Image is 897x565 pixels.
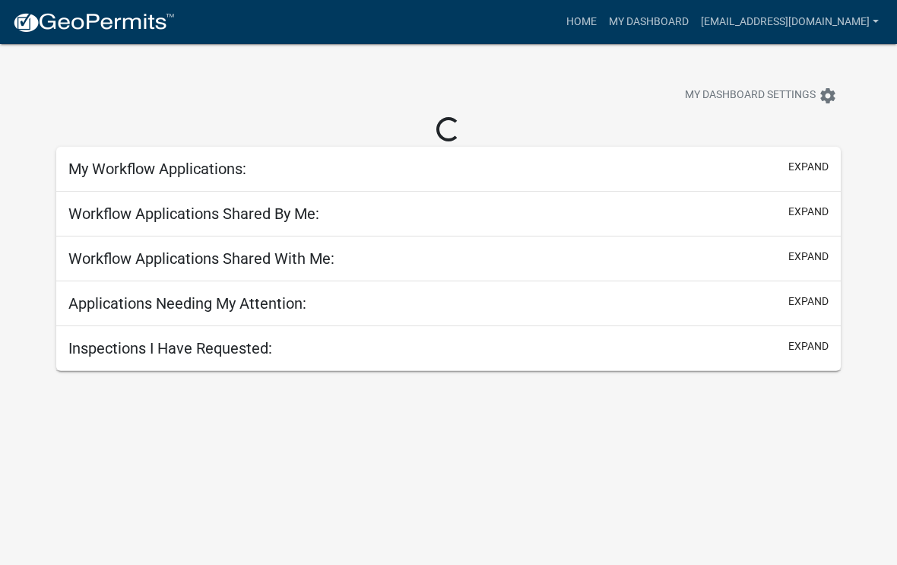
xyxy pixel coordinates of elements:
[68,160,246,178] h5: My Workflow Applications:
[788,338,829,354] button: expand
[695,8,885,37] a: [EMAIL_ADDRESS][DOMAIN_NAME]
[819,87,837,105] i: settings
[788,204,829,220] button: expand
[788,294,829,309] button: expand
[788,249,829,265] button: expand
[68,339,272,357] h5: Inspections I Have Requested:
[788,159,829,175] button: expand
[560,8,603,37] a: Home
[685,87,816,105] span: My Dashboard Settings
[68,205,319,223] h5: Workflow Applications Shared By Me:
[603,8,695,37] a: My Dashboard
[68,294,306,313] h5: Applications Needing My Attention:
[68,249,334,268] h5: Workflow Applications Shared With Me:
[673,81,849,110] button: My Dashboard Settingssettings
